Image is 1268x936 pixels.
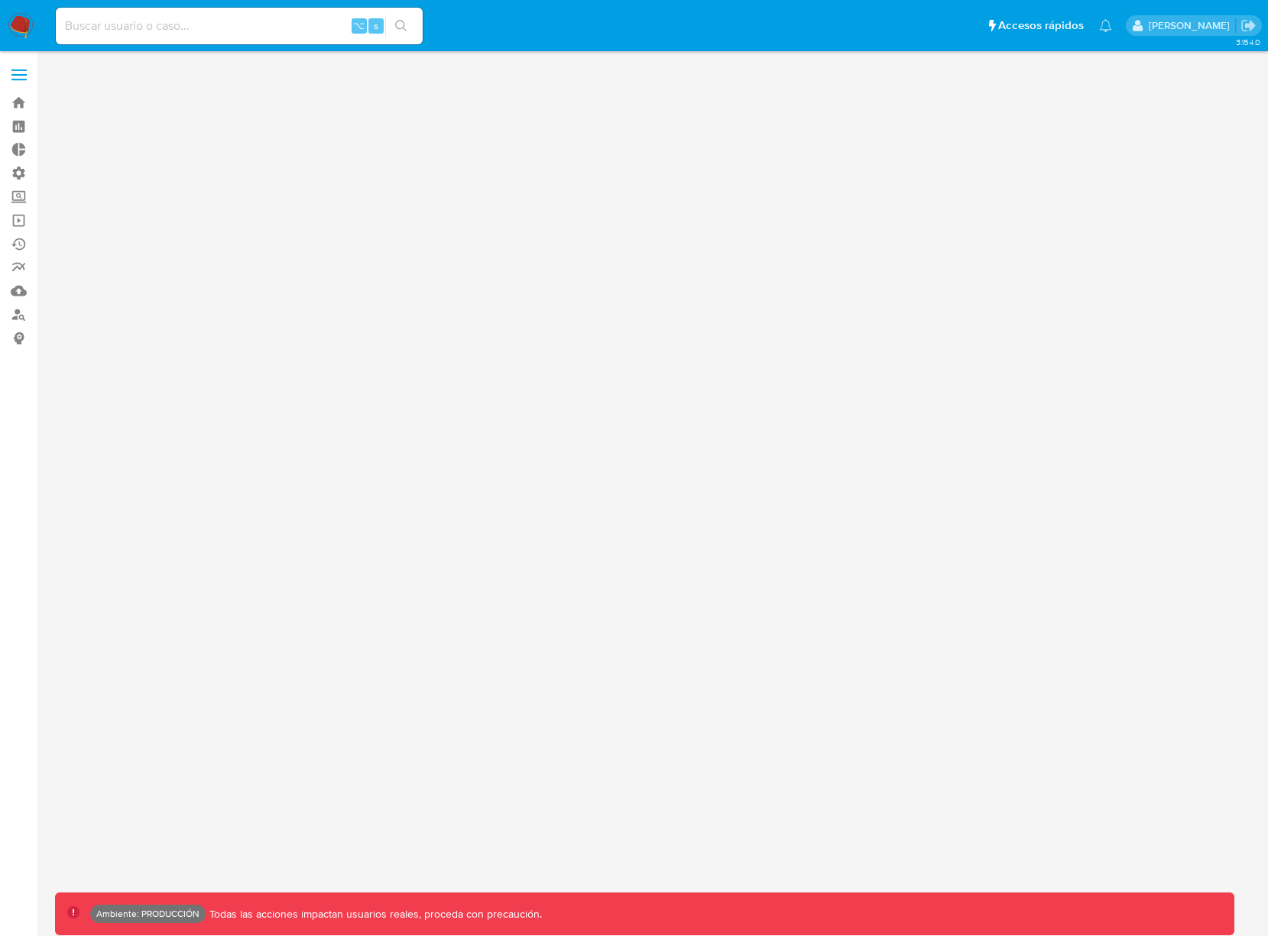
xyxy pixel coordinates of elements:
span: Accesos rápidos [998,18,1084,34]
a: Salir [1240,18,1257,34]
p: joaquin.dolcemascolo@mercadolibre.com [1149,18,1235,33]
button: search-icon [385,15,417,37]
p: Ambiente: PRODUCCIÓN [96,911,199,917]
span: s [374,18,378,33]
input: Buscar usuario o caso... [56,16,423,36]
p: Todas las acciones impactan usuarios reales, proceda con precaución. [206,907,542,921]
a: Notificaciones [1099,19,1112,32]
span: ⌥ [353,18,365,33]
